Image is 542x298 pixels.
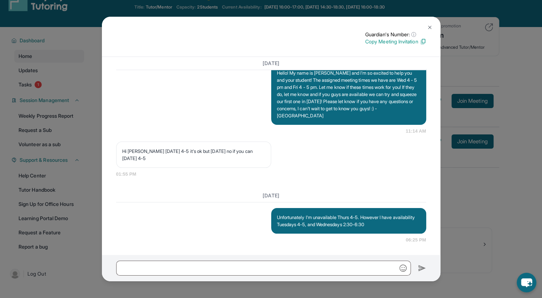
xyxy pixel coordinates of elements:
h3: [DATE] [116,60,426,67]
p: Unfortunately I'm unavailable Thurs 4-5. However I have availability Tuesdays 4-5, and Wednesdays... [277,214,420,228]
span: ⓘ [411,31,416,38]
span: 06:25 PM [406,236,426,244]
p: Hi [PERSON_NAME] [DATE] 4-5 it's ok but [DATE] no if you can [DATE] 4-5 [122,148,265,162]
span: 11:14 AM [406,128,426,135]
button: chat-button [517,273,536,292]
img: Copy Icon [420,38,426,45]
h3: [DATE] [116,192,426,199]
img: Send icon [418,264,426,272]
span: 01:55 PM [116,171,426,178]
p: Copy Meeting Invitation [365,38,426,45]
p: Guardian's Number: [365,31,426,38]
img: Close Icon [427,25,433,30]
p: Hello! My name is [PERSON_NAME] and I'm so excited to help you and your student! The assigned mee... [277,69,420,119]
img: Emoji [399,265,407,272]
